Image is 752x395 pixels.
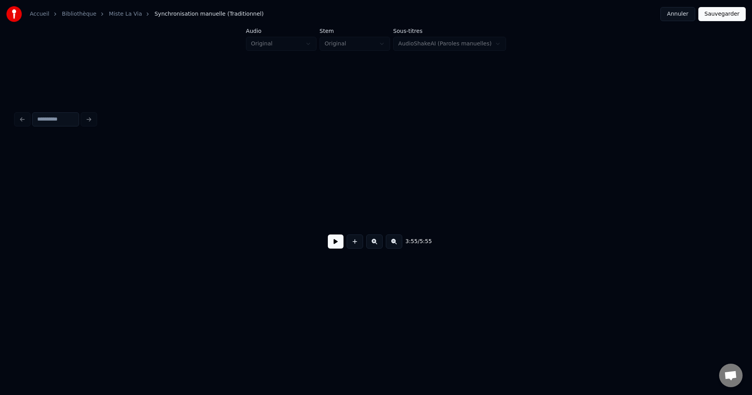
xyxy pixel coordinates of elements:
[30,10,49,18] a: Accueil
[154,10,264,18] span: Synchronisation manuelle (Traditionnel)
[6,6,22,22] img: youka
[660,7,695,21] button: Annuler
[246,28,316,34] label: Audio
[393,28,506,34] label: Sous-titres
[698,7,746,21] button: Sauvegarder
[30,10,264,18] nav: breadcrumb
[62,10,96,18] a: Bibliothèque
[419,238,432,245] span: 5:55
[405,238,424,245] div: /
[405,238,418,245] span: 3:55
[109,10,142,18] a: Miste La Via
[719,364,743,387] a: Ouvrir le chat
[320,28,390,34] label: Stem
